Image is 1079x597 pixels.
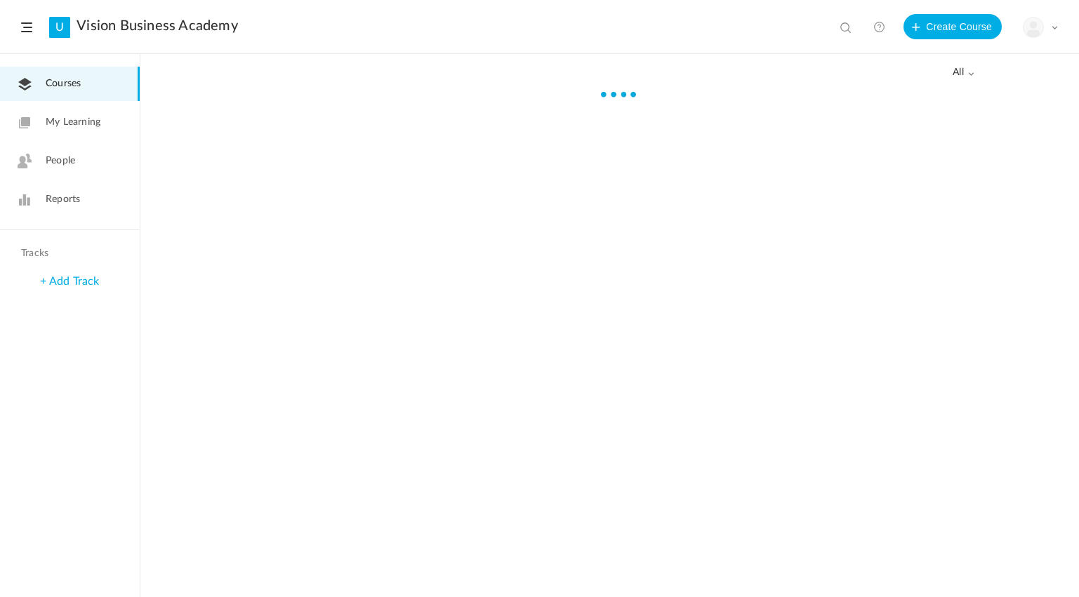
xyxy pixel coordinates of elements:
[46,192,80,207] span: Reports
[49,17,70,38] a: U
[21,248,115,260] h4: Tracks
[46,115,100,130] span: My Learning
[40,276,99,287] a: + Add Track
[1024,18,1043,37] img: user-image.png
[46,154,75,168] span: People
[903,14,1002,39] button: Create Course
[77,18,238,34] a: Vision Business Academy
[953,67,975,79] span: all
[46,76,81,91] span: Courses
